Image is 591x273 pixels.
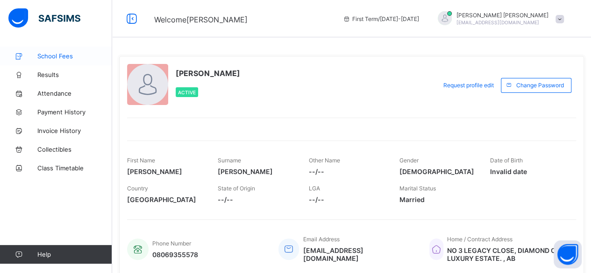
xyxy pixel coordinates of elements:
span: LGA [308,185,320,192]
span: Home / Contract Address [447,236,513,243]
span: [PERSON_NAME] [176,69,240,78]
span: [EMAIL_ADDRESS][DOMAIN_NAME] [456,20,539,25]
span: [PERSON_NAME] [127,168,204,175]
span: 08069355578 [152,251,198,259]
span: Surname [218,157,241,164]
span: Payment History [37,108,112,116]
button: Open asap [554,240,582,268]
img: safsims [8,8,80,28]
span: Welcome [PERSON_NAME] [154,15,248,24]
span: State of Origin [218,185,255,192]
span: session/term information [343,15,419,22]
span: Invoice History [37,127,112,134]
span: [PERSON_NAME] [PERSON_NAME] [456,12,548,19]
span: Country [127,185,148,192]
span: Marital Status [399,185,436,192]
span: --/-- [308,196,385,203]
span: [EMAIL_ADDRESS][DOMAIN_NAME] [303,246,415,262]
span: Request profile edit [443,82,494,89]
span: Help [37,251,112,258]
span: Other Name [308,157,340,164]
span: Email Address [303,236,339,243]
span: Invalid date [490,168,567,175]
span: School Fees [37,52,112,60]
span: Change Password [516,82,564,89]
div: EMMANUELAYENI [428,11,569,27]
span: Class Timetable [37,164,112,172]
span: Date of Birth [490,157,523,164]
span: Gender [399,157,419,164]
span: First Name [127,157,155,164]
span: Phone Number [152,240,191,247]
span: [DEMOGRAPHIC_DATA] [399,168,476,175]
span: --/-- [218,196,294,203]
span: [PERSON_NAME] [218,168,294,175]
span: Collectibles [37,146,112,153]
span: Attendance [37,90,112,97]
span: Results [37,71,112,78]
span: Active [178,90,196,95]
span: [GEOGRAPHIC_DATA] [127,196,204,203]
span: --/-- [308,168,385,175]
span: Married [399,196,476,203]
span: NO 3 LEGACY CLOSE, DIAMOND CITY LUXURY ESTATE. , AB [447,246,567,262]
